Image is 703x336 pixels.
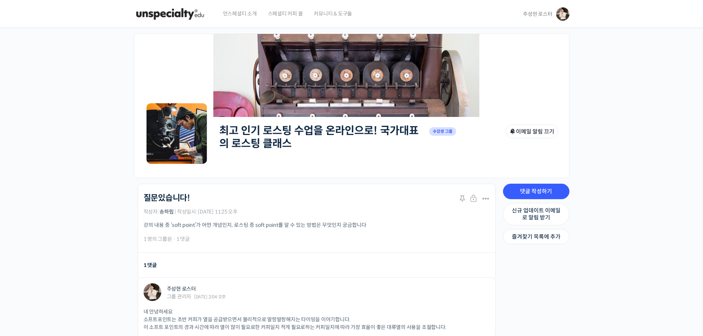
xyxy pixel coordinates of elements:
[144,308,490,331] p: 네 안녕하세요 소프트포인트는 초반 커피가 열을 공급받으면서 물리적으로 말랑말랑해지는 타이밍을 이야기합니다. 이 소프트 포인트의 경과 시간에 따라 열이 많이 필요로한 커피일지 ...
[144,283,161,301] a: "주성현 로스터"님 프로필 보기
[173,236,175,242] span: ·
[167,285,196,292] a: 주성현 로스터
[145,102,208,165] img: Group logo of 최고 인기 로스팅 수업을 온라인으로! 국가대표의 로스팅 클래스
[144,209,238,214] span: 작성자: | 작성일시: [DATE] 11:25 오후
[219,124,418,150] a: 최고 인기 로스팅 수업을 온라인으로! 국가대표의 로스팅 클래스
[429,127,456,136] span: 수강생 그룹
[506,124,558,138] button: 이메일 알림 끄기
[523,11,552,17] span: 주성현 로스터
[144,221,490,229] p: 강의 내용 중 ‘soft point’가 어떤 개념인지, 로스팅 중 soft point를 알 수 있는 방법은 무엇인지 궁금합니다
[176,236,190,242] span: 1 댓글
[144,236,172,242] span: 1 명의 그룹원
[159,208,173,215] a: 송하림
[503,229,569,245] a: 즐겨찾기 목록에 추가
[194,295,226,299] span: [DATE] 2:04 오후
[144,193,190,203] h1: 질문있습니다!
[167,294,192,299] div: 그룹 관리자
[458,194,468,205] a: Stick
[144,260,157,270] div: 1 댓글
[503,203,569,225] a: 신규 업데이트 이메일로 알림 받기
[503,184,569,199] a: 댓글 작성하기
